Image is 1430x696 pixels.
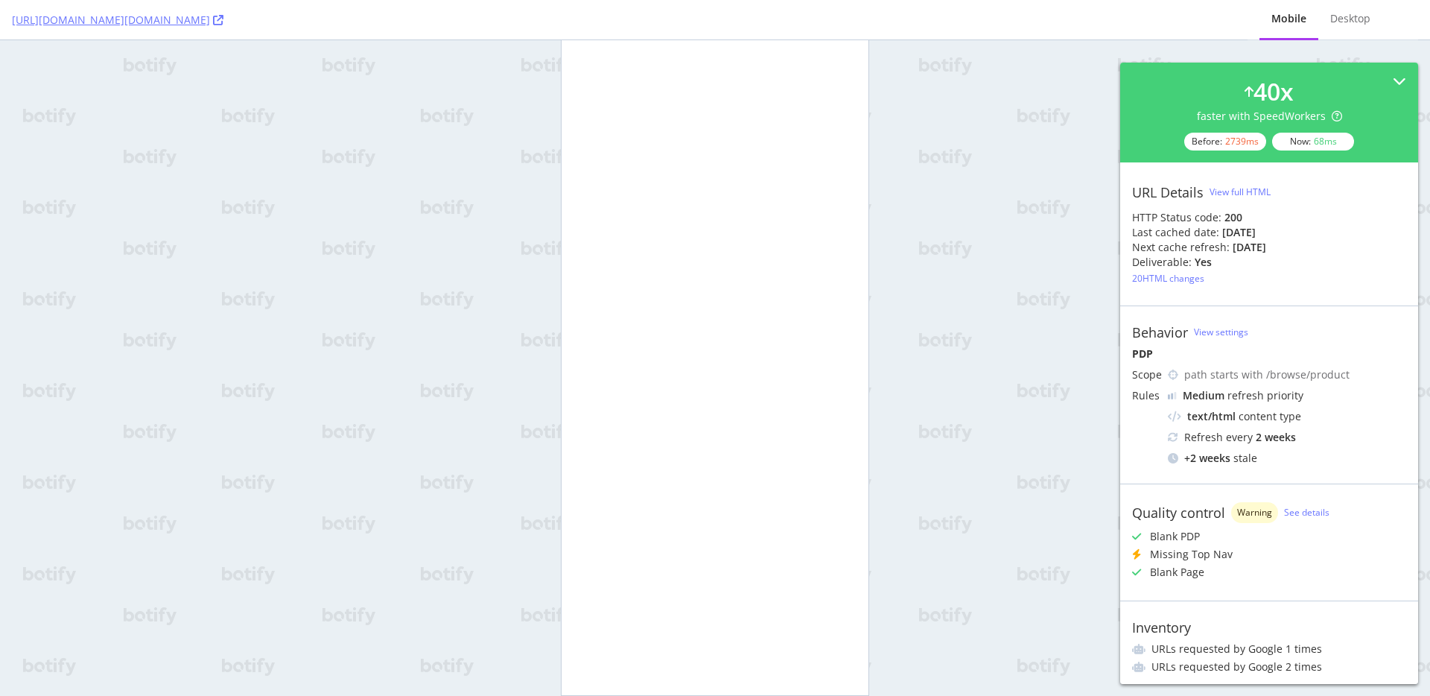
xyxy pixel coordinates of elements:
[1150,565,1204,580] div: Blank Page
[1222,225,1256,240] div: [DATE]
[1132,272,1204,285] div: 20 HTML changes
[1132,240,1230,255] div: Next cache refresh:
[12,13,223,28] a: [URL][DOMAIN_NAME][DOMAIN_NAME]
[1168,409,1406,424] div: content type
[1132,367,1162,382] div: Scope
[1237,508,1272,517] span: Warning
[1132,659,1406,674] li: URLs requested by Google 2 times
[1197,109,1342,124] div: faster with SpeedWorkers
[1284,506,1329,519] a: See details
[1132,270,1204,288] button: 20HTML changes
[1132,225,1219,240] div: Last cached date:
[1132,347,1406,361] div: PDP
[1184,451,1230,466] div: + 2 weeks
[1184,133,1266,151] div: Before:
[1187,409,1236,424] div: text/html
[1168,430,1406,445] div: Refresh every
[1194,326,1248,338] a: View settings
[1330,11,1370,26] div: Desktop
[1314,135,1337,148] div: 68 ms
[1253,75,1294,109] div: 40 x
[1132,184,1204,200] div: URL Details
[1150,529,1200,544] div: Blank PDP
[1233,240,1266,255] div: [DATE]
[1224,210,1242,224] strong: 200
[1210,180,1271,204] button: View full HTML
[1183,388,1224,403] div: Medium
[1150,547,1233,562] div: Missing Top Nav
[1132,255,1192,270] div: Deliverable:
[1132,504,1225,521] div: Quality control
[1225,135,1259,148] div: 2739 ms
[1231,502,1278,523] div: warning label
[1132,619,1191,636] div: Inventory
[1195,255,1212,270] div: Yes
[1168,392,1177,399] img: j32suk7ufU7viAAAAAElFTkSuQmCC
[1184,367,1406,382] div: path starts with /browse/product
[1272,133,1354,151] div: Now:
[1210,186,1271,198] div: View full HTML
[1132,388,1162,403] div: Rules
[1132,210,1406,225] div: HTTP Status code:
[1132,324,1188,341] div: Behavior
[1132,642,1406,657] li: URLs requested by Google 1 times
[1271,11,1306,26] div: Mobile
[1183,388,1303,403] div: refresh priority
[1168,451,1406,466] div: stale
[1256,430,1296,445] div: 2 weeks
